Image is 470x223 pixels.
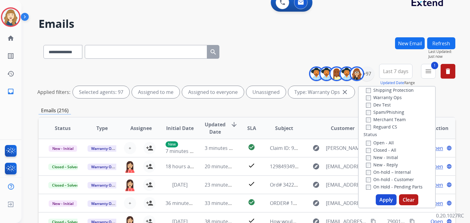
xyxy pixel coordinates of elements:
[55,125,71,132] span: Status
[366,184,423,190] label: On Hold - Pending Parts
[48,164,82,170] span: Closed – Solved
[326,144,367,152] span: [PERSON_NAME][EMAIL_ADDRESS][PERSON_NAME][DOMAIN_NAME]
[96,125,108,132] span: Type
[380,80,404,85] button: Updated Date
[427,37,455,49] button: Refresh
[366,125,371,130] input: Reguard CS
[366,117,371,122] input: Merchant Team
[431,181,443,188] span: Open
[312,181,320,188] mat-icon: explore
[431,163,443,170] span: Open
[366,88,371,93] input: Shipping Protection
[446,145,452,151] mat-icon: language
[376,194,397,205] button: Apply
[446,164,452,169] mat-icon: language
[366,110,371,115] input: Spam/Phishing
[39,18,455,30] h2: Emails
[428,54,455,59] span: Just now
[7,70,14,77] mat-icon: history
[88,164,119,170] span: Warranty Ops
[379,64,412,79] button: Last 7 days
[326,181,367,188] span: [EMAIL_ADDRESS][DOMAIN_NAME]
[248,180,255,188] mat-icon: check
[49,145,77,152] span: New - Initial
[366,140,394,146] label: Open - All
[205,181,240,188] span: 23 minutes ago
[428,49,455,54] span: Last Updated:
[446,182,452,188] mat-icon: language
[49,200,77,207] span: New - Initial
[166,163,196,170] span: 18 hours ago
[421,64,436,79] button: 1
[166,148,198,154] span: 7 minutes ago
[312,144,320,152] mat-icon: explore
[205,200,240,206] span: 33 minutes ago
[416,117,455,139] th: Action
[395,37,425,49] button: New Email
[129,199,131,207] span: +
[130,125,152,132] span: Assignee
[366,169,411,175] label: On-hold – Internal
[275,125,293,132] span: Subject
[312,163,320,170] mat-icon: explore
[288,86,355,98] div: Type: Warranty Ops
[366,103,371,108] input: Dev Test
[88,145,119,152] span: Warranty Ops
[436,212,464,219] p: 0.20.1027RC
[331,125,355,132] span: Customer
[270,181,312,188] span: Ord# 34224597-01
[366,147,396,153] label: Closed - All
[446,200,452,206] mat-icon: language
[210,48,217,56] mat-icon: search
[366,162,398,168] label: New - Reply
[366,95,371,100] input: Warranty Ops
[248,162,255,169] mat-icon: check
[341,88,349,96] mat-icon: close
[366,109,404,115] label: Spam/Phishing
[366,141,371,146] input: Open - All
[166,200,201,206] span: 36 minutes ago
[366,148,371,153] input: Closed - All
[7,52,14,60] mat-icon: list_alt
[146,163,153,170] mat-icon: person_add
[399,194,418,205] button: Clear
[73,86,129,98] div: Selected agents: 97
[146,144,153,152] mat-icon: person_add
[366,163,371,168] input: New - Reply
[124,160,136,173] img: agent-avatar
[366,155,371,160] input: New - Initial
[364,132,377,138] label: Status
[326,199,367,207] span: [EMAIL_ADDRESS][DOMAIN_NAME]
[366,170,371,175] input: On-hold – Internal
[383,70,408,72] span: Last 7 days
[88,200,119,207] span: Warranty Ops
[124,197,136,209] button: +
[205,163,240,170] span: 20 minutes ago
[248,143,255,151] mat-icon: check_circle
[366,95,402,100] label: Warranty Ops
[366,117,406,122] label: Merchant Team
[146,199,153,207] mat-icon: person_add
[270,145,386,151] span: Claim ID: 91197bc6-274c-4450-926c-be024469b714
[366,191,413,197] label: On Hold - Servicers
[366,124,397,130] label: Reguard CS
[166,125,194,132] span: Initial Date
[205,121,226,136] span: Updated Date
[444,68,452,75] mat-icon: delete
[270,200,312,206] span: ORDER# 19270109
[431,144,443,152] span: Open
[366,177,414,182] label: On-hold - Customer
[366,87,414,93] label: Shipping Protection
[247,125,256,132] span: SLA
[39,107,71,114] p: Emails (216)
[7,88,14,95] mat-icon: inbox
[124,142,136,154] button: +
[124,179,136,191] img: agent-avatar
[312,199,320,207] mat-icon: explore
[326,163,367,170] span: [EMAIL_ADDRESS][PERSON_NAME][DOMAIN_NAME]
[248,199,255,206] mat-icon: check_circle
[366,154,398,160] label: New - Initial
[366,177,371,182] input: On-hold - Customer
[380,80,415,85] span: Range
[7,35,14,42] mat-icon: home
